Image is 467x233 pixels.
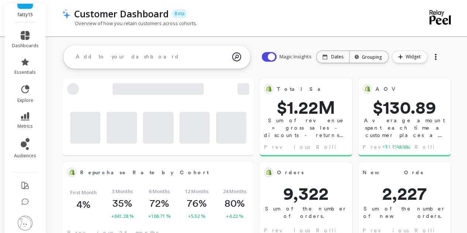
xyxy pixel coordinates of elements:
[260,117,352,139] p: Sum of revenue = gross sales - discounts - returns + taxes + shipping charges.
[18,216,32,230] img: profile picture
[62,8,71,19] img: header icon
[279,53,313,61] span: Magic Insights
[187,197,207,209] p: 76%
[232,47,241,67] img: magic search icon
[74,7,169,20] p: Customer Dashboard
[14,153,36,159] span: audiences
[375,85,400,93] span: AOV
[150,197,169,209] p: 72%
[406,53,423,61] span: Widget
[260,185,352,202] span: 9,322
[185,188,209,195] span: 12 Months
[188,212,205,220] span: +5.52 %
[356,54,382,61] div: Grouping
[112,188,133,195] span: 3 Months
[62,20,197,27] p: Overview of how you retain customers across cohorts.
[358,205,451,220] p: Sum of the number of new orders.
[172,9,187,18] p: Beta
[260,205,352,220] p: Sum of the number of orders.
[80,169,209,177] span: Repurchase Rate by Cohort
[223,188,247,195] span: 24 Months
[382,143,410,151] span: +$1.15M ( 6% )
[277,169,304,177] span: Orders
[363,169,431,177] span: New Orders
[264,143,382,151] span: Previous Rolling 7-day
[358,99,451,116] span: $130.89
[224,197,245,209] p: 80%
[112,197,132,209] p: 35%
[17,123,33,129] span: metrics
[363,167,423,178] span: New Orders
[17,97,33,103] span: explore
[331,54,343,60] p: Dates
[80,167,226,178] span: Repurchase Rate by Cohort
[358,117,451,139] p: Average amount spent each time a customer places an order.
[148,212,171,220] span: +108.71 %
[277,85,336,93] span: Total Sales
[375,84,423,94] span: AOV
[358,185,451,202] span: 2,227
[12,43,39,49] span: dashboards
[277,167,324,178] span: Orders
[226,212,243,220] span: +4.22 %
[70,189,97,196] span: First Month
[76,198,90,210] p: 4%
[277,84,324,94] span: Total Sales
[12,12,39,18] p: fatty15
[14,69,36,75] span: essentials
[392,51,427,63] button: Widget
[111,212,134,220] span: +841.28 %
[149,188,170,195] span: 6 Months
[260,99,352,116] span: $1.22M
